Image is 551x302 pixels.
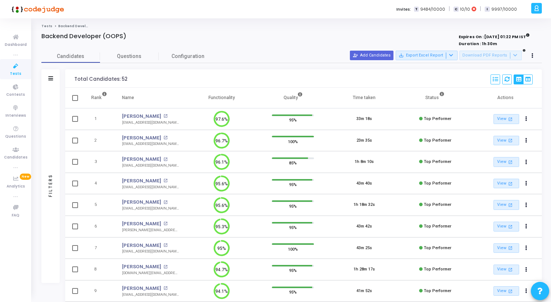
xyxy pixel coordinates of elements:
span: Dashboard [5,42,27,48]
div: Time taken [353,94,376,102]
span: 85% [289,159,297,167]
nav: breadcrumb [41,24,542,29]
td: 2 [84,130,115,152]
a: [PERSON_NAME] [122,220,161,228]
mat-icon: open_in_new [163,286,167,290]
a: [PERSON_NAME] [122,263,161,270]
th: Rank [84,88,115,108]
span: Candidates [4,154,27,161]
mat-icon: open_in_new [163,222,167,226]
mat-icon: person_add_alt [353,53,358,58]
td: 3 [84,151,115,173]
th: Quality [257,88,328,108]
h4: Backend Developer (OOPS) [41,33,126,40]
span: I [485,7,489,12]
div: 43m 40s [356,181,372,187]
span: 100% [288,245,298,252]
a: [PERSON_NAME] [122,242,161,249]
mat-icon: open_in_new [163,114,167,118]
button: Actions [521,286,531,296]
iframe: Chat [393,18,547,263]
span: T [414,7,419,12]
span: Interviews [5,113,26,119]
a: [PERSON_NAME] [122,134,161,142]
td: 8 [84,259,115,280]
div: [EMAIL_ADDRESS][DOMAIN_NAME] [122,163,179,168]
div: [EMAIL_ADDRESS][DOMAIN_NAME] [122,249,179,254]
span: 95% [289,181,297,188]
span: FAQ [12,212,19,219]
mat-icon: open_in_new [163,136,167,140]
span: 9484/10000 [420,6,445,12]
span: Questions [100,52,159,60]
mat-icon: open_in_new [163,179,167,183]
a: [PERSON_NAME] [122,199,161,206]
div: 41m 52s [356,288,372,294]
span: 95% [289,267,297,274]
span: Questions [5,134,26,140]
td: 9 [84,280,115,302]
span: Backend Developer (OOPS) [58,24,109,28]
span: 95% [289,116,297,124]
label: Invites: [396,6,411,12]
a: View [493,265,519,274]
a: [PERSON_NAME] [122,285,161,292]
td: 1 [84,108,115,130]
button: Add Candidates [350,51,393,60]
div: 23m 35s [356,138,372,144]
a: [PERSON_NAME] [122,177,161,185]
span: 95% [289,224,297,231]
div: [EMAIL_ADDRESS][DOMAIN_NAME] [122,185,179,190]
div: Filters [47,145,54,226]
span: Analytics [7,183,25,190]
span: 95% [289,202,297,210]
div: 1h 18m 32s [354,202,375,208]
td: 4 [84,173,115,194]
span: Candidates [41,52,100,60]
div: [PERSON_NAME][EMAIL_ADDRESS][DOMAIN_NAME] [122,228,179,233]
td: 6 [84,216,115,237]
div: 43m 25s [356,245,372,251]
mat-icon: open_in_new [507,266,514,273]
a: [PERSON_NAME] [122,156,161,163]
span: Configuration [171,52,204,60]
span: Contests [6,92,25,98]
mat-icon: open_in_new [163,157,167,161]
div: Name [122,94,134,102]
td: 7 [84,237,115,259]
span: C [454,7,458,12]
td: 5 [84,194,115,216]
a: Tests [41,24,52,28]
div: [EMAIL_ADDRESS][DOMAIN_NAME] [122,120,179,125]
th: Functionality [186,88,257,108]
span: New [20,174,31,180]
mat-icon: open_in_new [507,288,514,294]
span: | [480,5,481,13]
div: 1h 28m 17s [354,266,375,273]
div: 33m 18s [356,116,372,122]
span: Tests [10,71,21,77]
span: 9997/10000 [491,6,517,12]
img: logo [9,2,64,17]
a: [PERSON_NAME] [122,113,161,120]
span: Top Performer [424,267,451,272]
div: 1h 8m 10s [355,159,374,165]
button: Actions [521,265,531,275]
span: Top Performer [424,288,451,293]
span: 10/10 [460,6,470,12]
span: 95% [289,288,297,296]
a: View [493,286,519,296]
mat-icon: open_in_new [163,265,167,269]
span: 100% [288,138,298,145]
div: [EMAIL_ADDRESS][DOMAIN_NAME] [122,292,179,298]
span: | [449,5,450,13]
mat-icon: open_in_new [163,243,167,247]
div: 43m 42s [356,223,372,230]
div: [EMAIL_ADDRESS][DOMAIN_NAME] [122,206,179,211]
div: Total Candidates: 52 [74,76,127,82]
mat-icon: open_in_new [163,200,167,204]
div: [EMAIL_ADDRESS][DOMAIN_NAME] [122,141,179,147]
div: [DOMAIN_NAME][EMAIL_ADDRESS][DOMAIN_NAME] [122,270,179,276]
